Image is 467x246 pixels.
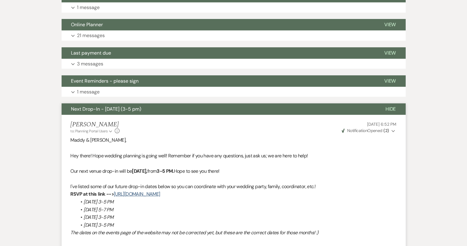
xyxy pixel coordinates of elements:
[114,191,160,197] a: [URL][DOMAIN_NAME]
[342,128,389,133] span: Opened
[62,47,375,59] button: Last payment due
[62,19,375,30] button: Online Planner
[375,47,406,59] button: View
[71,191,114,197] strong: RSVP at this link -->
[84,222,114,228] em: [DATE] 3-5 PM
[384,21,396,28] span: View
[62,103,376,115] button: Next Drop-In - [DATE] (3-5 pm)
[341,128,397,134] button: NotificationOpened (2)
[77,4,100,11] p: 1 message
[62,30,406,41] button: 21 messages
[71,128,114,134] button: to: Planning Portal Users
[84,207,113,213] em: [DATE] 5-7 PM
[376,103,406,115] button: Hide
[383,128,389,133] strong: ( 2 )
[132,168,147,174] strong: [DATE],
[71,152,397,160] p: Hey there! Hope wedding planning is going well! Remember if you have any questions, just ask us; ...
[384,78,396,84] span: View
[62,87,406,97] button: 1 message
[71,129,108,134] span: to: Planning Portal Users
[71,21,103,28] span: Online Planner
[384,50,396,56] span: View
[71,136,397,144] p: Maddy & [PERSON_NAME],
[71,106,142,112] span: Next Drop-In - [DATE] (3-5 pm)
[367,121,396,127] span: [DATE] 6:52 PM
[375,75,406,87] button: View
[375,19,406,30] button: View
[71,229,318,236] em: The dates on the events page of the website may not be corrected yet, but these are the correct d...
[77,60,104,68] p: 3 messages
[385,106,396,112] span: Hide
[62,59,406,69] button: 3 messages
[71,78,139,84] span: Event Reminders - please sign
[77,88,100,96] p: 1 message
[71,121,120,128] h5: [PERSON_NAME]
[71,50,111,56] span: Last payment due
[347,128,367,133] span: Notification
[84,214,114,220] em: [DATE] 3-5 PM
[62,75,375,87] button: Event Reminders - please sign
[62,2,406,13] button: 1 message
[157,168,174,174] strong: 3-5 PM.
[77,32,105,39] p: 21 messages
[84,199,114,205] em: [DATE] 3-5 PM
[71,183,397,191] p: I've listed some of our future drop-in dates below so you can coordinate with your wedding party,...
[71,167,397,175] p: Our next venue drop-in will be from Hope to see you there!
